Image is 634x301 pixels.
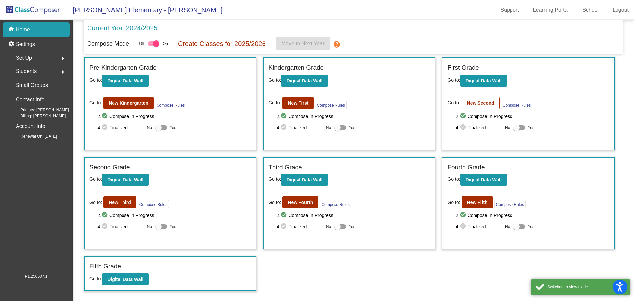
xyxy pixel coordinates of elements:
a: School [577,5,604,15]
b: Digital Data Wall [286,78,322,83]
mat-icon: check_circle [460,223,468,231]
span: [PERSON_NAME] Elementary - [PERSON_NAME] [66,5,222,15]
button: Compose Rules [138,200,169,208]
button: Compose Rules [320,200,351,208]
span: No [147,125,152,131]
p: Small Groups [16,81,48,90]
p: Contact Info [16,95,44,104]
button: Move to Next Year [276,37,330,50]
mat-icon: check_circle [280,223,288,231]
span: Go to: [89,99,102,106]
mat-icon: check_circle [280,112,288,120]
mat-icon: help [333,40,341,48]
span: Primary: [PERSON_NAME] [10,107,69,113]
span: Yes [528,124,534,132]
span: Go to: [89,176,102,182]
span: 4. Finalized [277,223,323,231]
label: First Grade [447,63,479,73]
span: 2. Compose In Progress [456,112,609,120]
button: New Fourth [282,196,318,208]
b: New First [288,100,308,106]
mat-icon: arrow_right [59,55,67,63]
mat-icon: check_circle [101,223,109,231]
b: Digital Data Wall [466,78,502,83]
b: Digital Data Wall [107,277,143,282]
span: No [326,125,331,131]
span: Yes [349,223,355,231]
p: Account Info [16,122,45,131]
span: 2. Compose In Progress [456,211,609,219]
p: Current Year 2024/2025 [87,23,157,33]
span: Go to: [89,199,102,206]
b: New Kindergarten [109,100,148,106]
span: Yes [170,223,176,231]
span: 2. Compose In Progress [97,211,251,219]
span: On [163,41,168,47]
mat-icon: arrow_right [59,68,67,76]
mat-icon: home [8,26,16,34]
span: 2. Compose In Progress [277,112,430,120]
b: Digital Data Wall [466,177,502,182]
button: New Kindergarten [103,97,154,109]
b: New Third [109,200,131,205]
span: Yes [170,124,176,132]
span: Off [139,41,144,47]
b: New Fourth [288,200,313,205]
span: Yes [349,124,355,132]
mat-icon: check_circle [101,211,109,219]
b: Digital Data Wall [107,78,143,83]
button: New Third [103,196,136,208]
button: Digital Data Wall [281,75,328,87]
mat-icon: settings [8,40,16,48]
span: No [505,125,510,131]
span: Move to Next Year [281,41,325,46]
b: New Fifth [467,200,488,205]
mat-icon: check_circle [460,211,468,219]
button: Compose Rules [155,101,186,109]
label: Second Grade [89,163,130,172]
label: Fifth Grade [89,262,121,271]
p: Settings [16,40,35,48]
button: Digital Data Wall [460,174,507,186]
span: Billing: [PERSON_NAME] [10,113,66,119]
span: No [326,224,331,230]
span: Go to: [89,77,102,83]
span: Go to: [89,276,102,281]
span: Go to: [447,199,460,206]
span: Renewal On: [DATE] [10,133,57,139]
div: Switched to view mode [547,284,625,290]
button: Digital Data Wall [102,75,149,87]
label: Pre-Kindergarten Grade [89,63,157,73]
span: Go to: [447,176,460,182]
label: Kindergarten Grade [268,63,324,73]
a: Support [495,5,524,15]
span: Go to: [268,199,281,206]
b: Digital Data Wall [286,177,322,182]
p: Create Classes for 2025/2026 [178,39,266,49]
button: Compose Rules [315,101,346,109]
mat-icon: check_circle [280,124,288,132]
span: 4. Finalized [97,223,143,231]
button: New Second [462,97,500,109]
button: Compose Rules [501,101,532,109]
span: No [505,224,510,230]
span: 4. Finalized [456,124,502,132]
span: Go to: [447,77,460,83]
button: Digital Data Wall [102,273,149,285]
label: Fourth Grade [447,163,485,172]
mat-icon: check_circle [280,211,288,219]
button: Compose Rules [494,200,526,208]
mat-icon: check_circle [460,112,468,120]
span: 4. Finalized [277,124,323,132]
a: Learning Portal [528,5,574,15]
p: Home [16,26,30,34]
mat-icon: check_circle [460,124,468,132]
span: 2. Compose In Progress [277,211,430,219]
b: New Second [467,100,494,106]
p: Compose Mode [87,39,129,48]
span: 4. Finalized [456,223,502,231]
mat-icon: check_circle [101,112,109,120]
b: Digital Data Wall [107,177,143,182]
button: Digital Data Wall [460,75,507,87]
mat-icon: check_circle [101,124,109,132]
